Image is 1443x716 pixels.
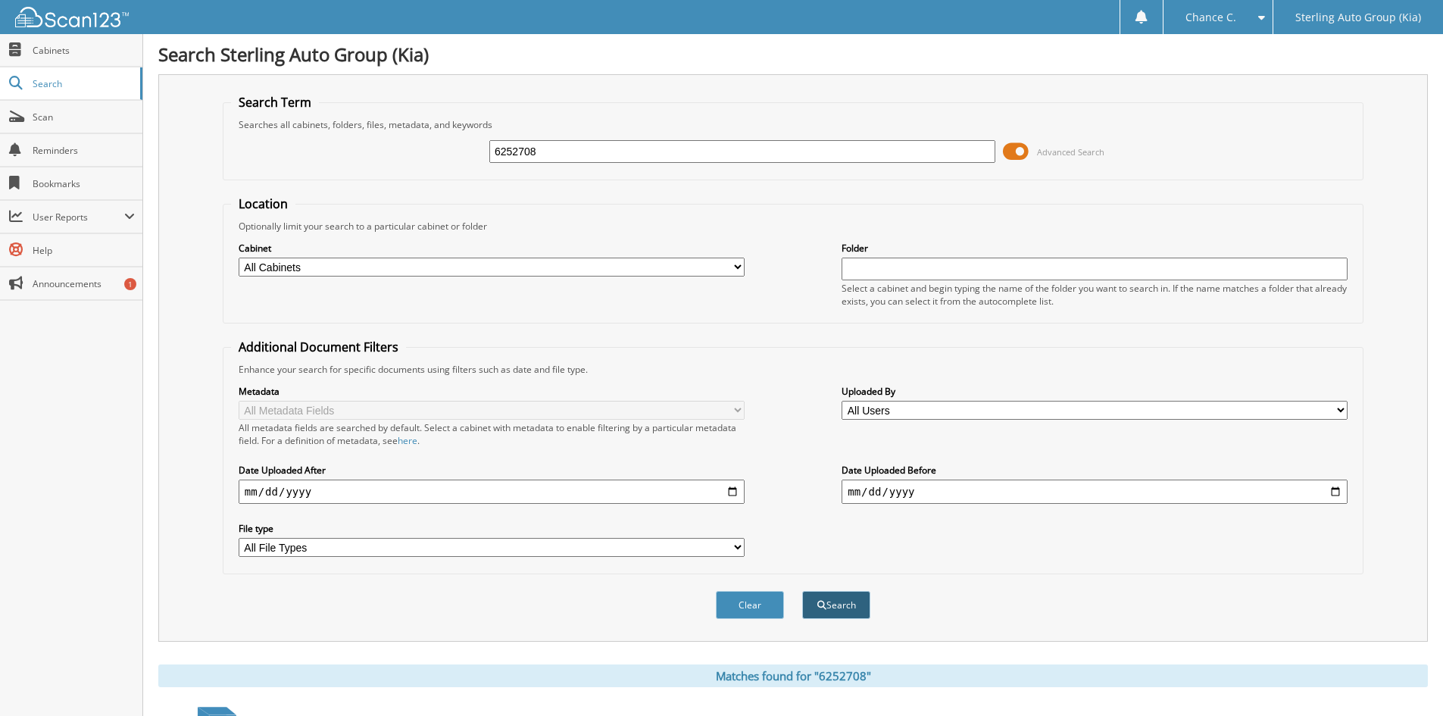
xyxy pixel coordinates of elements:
label: Folder [842,242,1348,255]
label: Cabinet [239,242,745,255]
legend: Additional Document Filters [231,339,406,355]
div: Searches all cabinets, folders, files, metadata, and keywords [231,118,1355,131]
div: Matches found for "6252708" [158,664,1428,687]
legend: Location [231,195,295,212]
button: Search [802,591,870,619]
span: Sterling Auto Group (Kia) [1295,13,1421,22]
iframe: Chat Widget [1367,643,1443,716]
label: Metadata [239,385,745,398]
span: Chance C. [1185,13,1236,22]
span: Advanced Search [1037,146,1104,158]
button: Clear [716,591,784,619]
span: Scan [33,111,135,124]
a: here [398,434,417,447]
span: Help [33,244,135,257]
div: Enhance your search for specific documents using filters such as date and file type. [231,363,1355,376]
div: 1 [124,278,136,290]
span: Reminders [33,144,135,157]
label: Date Uploaded After [239,464,745,477]
div: Select a cabinet and begin typing the name of the folder you want to search in. If the name match... [842,282,1348,308]
h1: Search Sterling Auto Group (Kia) [158,42,1428,67]
input: end [842,480,1348,504]
span: Search [33,77,133,90]
span: Bookmarks [33,177,135,190]
span: User Reports [33,211,124,224]
span: Announcements [33,277,135,290]
input: start [239,480,745,504]
label: Date Uploaded Before [842,464,1348,477]
label: Uploaded By [842,385,1348,398]
label: File type [239,522,745,535]
div: Optionally limit your search to a particular cabinet or folder [231,220,1355,233]
span: Cabinets [33,44,135,57]
div: All metadata fields are searched by default. Select a cabinet with metadata to enable filtering b... [239,421,745,447]
legend: Search Term [231,94,319,111]
img: scan123-logo-white.svg [15,7,129,27]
